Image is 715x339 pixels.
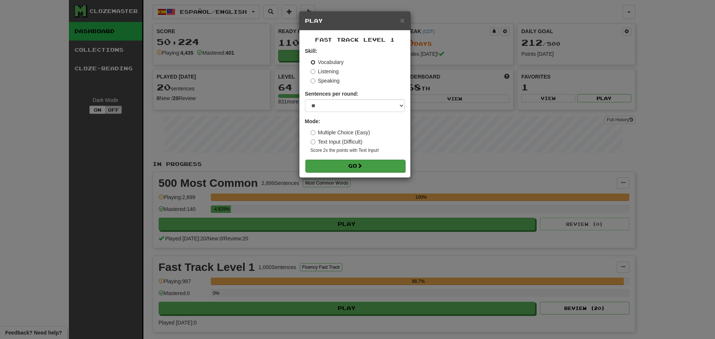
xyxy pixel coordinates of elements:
[305,48,317,54] strong: Skill:
[305,118,320,124] strong: Mode:
[311,77,340,84] label: Speaking
[311,79,315,83] input: Speaking
[311,130,315,135] input: Multiple Choice (Easy)
[305,17,405,25] h5: Play
[311,147,405,154] small: Score 2x the points with Text Input !
[311,140,315,144] input: Text Input (Difficult)
[315,36,395,43] span: Fast Track Level 1
[311,138,363,145] label: Text Input (Difficult)
[400,16,404,25] span: ×
[311,58,344,66] label: Vocabulary
[311,129,370,136] label: Multiple Choice (Easy)
[400,16,404,24] button: Close
[311,68,339,75] label: Listening
[305,160,405,172] button: Go
[311,60,315,65] input: Vocabulary
[311,69,315,74] input: Listening
[305,90,359,97] label: Sentences per round:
